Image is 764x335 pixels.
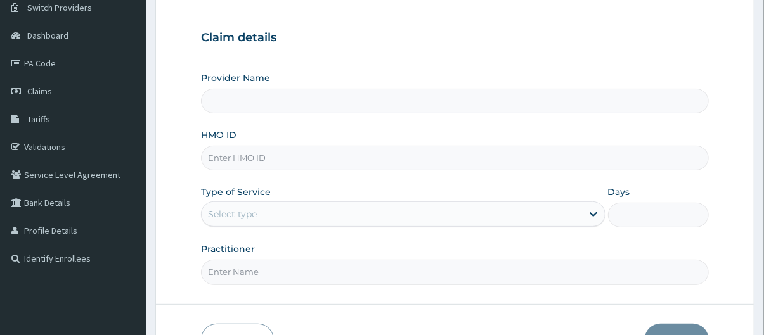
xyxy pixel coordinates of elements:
[27,85,52,97] span: Claims
[201,243,255,255] label: Practitioner
[27,2,92,13] span: Switch Providers
[201,146,709,170] input: Enter HMO ID
[201,186,271,198] label: Type of Service
[201,31,709,45] h3: Claim details
[27,113,50,125] span: Tariffs
[608,186,630,198] label: Days
[201,72,270,84] label: Provider Name
[201,260,709,284] input: Enter Name
[201,129,236,141] label: HMO ID
[27,30,68,41] span: Dashboard
[208,208,257,220] div: Select type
